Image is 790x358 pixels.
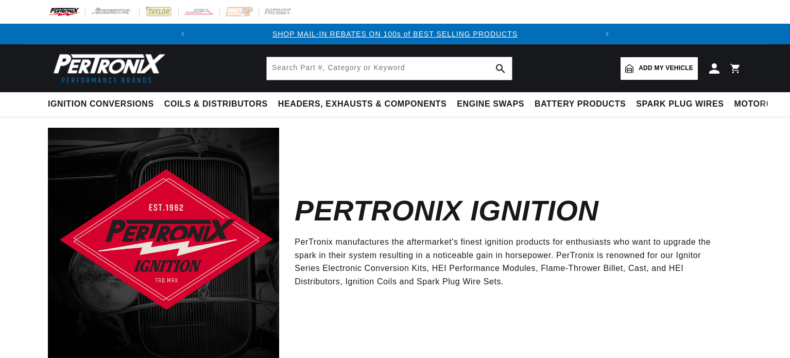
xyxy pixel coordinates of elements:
[272,30,518,38] a: SHOP MAIL-IN REBATES ON 100s of BEST SELLING PRODUCTS
[597,24,617,44] button: Translation missing: en.sections.announcements.next_announcement
[267,57,512,80] input: Search Part #, Category or Keyword
[639,63,693,73] span: Add my vehicle
[457,99,524,110] span: Engine Swaps
[535,99,626,110] span: Battery Products
[273,92,452,116] summary: Headers, Exhausts & Components
[193,28,597,40] div: Announcement
[164,99,268,110] span: Coils & Distributors
[529,92,631,116] summary: Battery Products
[621,57,698,80] a: Add my vehicle
[295,199,598,223] h2: Pertronix Ignition
[278,99,446,110] span: Headers, Exhausts & Components
[193,28,597,40] div: 1 of 2
[48,92,159,116] summary: Ignition Conversions
[631,92,729,116] summary: Spark Plug Wires
[489,57,512,80] button: search button
[48,50,166,86] img: Pertronix
[159,92,273,116] summary: Coils & Distributors
[636,99,724,110] span: Spark Plug Wires
[22,24,768,44] slideshow-component: Translation missing: en.sections.announcements.announcement_bar
[452,92,529,116] summary: Engine Swaps
[295,235,727,288] p: PerTronix manufactures the aftermarket's finest ignition products for enthusiasts who want to upg...
[48,99,154,110] span: Ignition Conversions
[173,24,193,44] button: Translation missing: en.sections.announcements.previous_announcement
